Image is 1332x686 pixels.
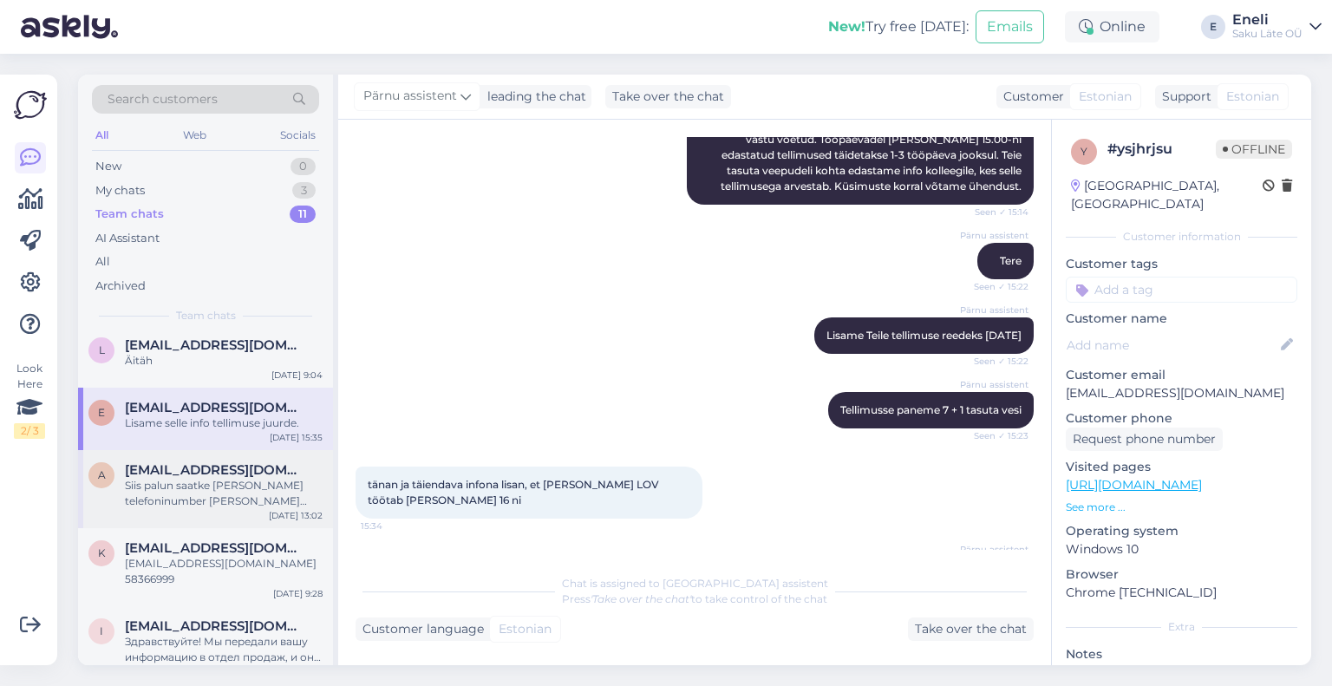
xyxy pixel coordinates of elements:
[562,592,827,605] span: Press to take control of the chat
[95,206,164,223] div: Team chats
[1071,177,1263,213] div: [GEOGRAPHIC_DATA], [GEOGRAPHIC_DATA]
[1066,428,1223,451] div: Request phone number
[1201,15,1225,39] div: E
[98,406,105,419] span: e
[1232,13,1303,27] div: Eneli
[1066,458,1297,476] p: Visited pages
[1066,229,1297,245] div: Customer information
[125,462,305,478] span: Andriuslit73@gmail.com
[1066,500,1297,515] p: See more ...
[960,543,1028,556] span: Pärnu assistent
[828,16,969,37] div: Try free [DATE]:
[1216,140,1292,159] span: Offline
[1066,384,1297,402] p: [EMAIL_ADDRESS][DOMAIN_NAME]
[290,206,316,223] div: 11
[1067,336,1277,355] input: Add name
[963,429,1028,442] span: Seen ✓ 15:23
[1232,27,1303,41] div: Saku Läte OÜ
[180,124,210,147] div: Web
[1066,619,1297,635] div: Extra
[1066,310,1297,328] p: Customer name
[95,230,160,247] div: AI Assistant
[1066,565,1297,584] p: Browser
[108,90,218,108] span: Search customers
[125,618,305,634] span: ira.iva.2011@mail.ru
[840,403,1022,416] span: Tellimusse paneme 7 + 1 tasuta vesi
[828,18,865,35] b: New!
[277,124,319,147] div: Socials
[98,468,106,481] span: A
[963,280,1028,293] span: Seen ✓ 15:22
[1232,13,1322,41] a: EneliSaku Läte OÜ
[100,624,103,637] span: i
[1066,477,1202,493] a: [URL][DOMAIN_NAME]
[1066,277,1297,303] input: Add a tag
[1066,540,1297,559] p: Windows 10
[591,592,691,605] i: 'Take over the chat'
[361,519,426,532] span: 15:34
[292,182,316,199] div: 3
[963,355,1028,368] span: Seen ✓ 15:22
[1066,584,1297,602] p: Chrome [TECHNICAL_ID]
[99,343,105,356] span: l
[291,158,316,175] div: 0
[95,278,146,295] div: Archived
[499,620,552,638] span: Estonian
[1081,145,1087,158] span: y
[176,308,236,323] span: Team chats
[125,556,323,587] div: [EMAIL_ADDRESS][DOMAIN_NAME] 58366999
[356,620,484,638] div: Customer language
[95,158,121,175] div: New
[14,361,45,439] div: Look Here
[125,353,323,369] div: Äitäh
[480,88,586,106] div: leading the chat
[1066,255,1297,273] p: Customer tags
[125,400,305,415] span: eve.salumaa@tallinnlv.ee
[271,369,323,382] div: [DATE] 9:04
[125,540,305,556] span: ksenia.shupenya@gmail.com
[1066,522,1297,540] p: Operating system
[1065,11,1159,42] div: Online
[826,329,1022,342] span: Lisame Teile tellimuse reedeks [DATE]
[98,546,106,559] span: k
[363,87,457,106] span: Pärnu assistent
[368,478,662,506] span: tänan ja täiendava infona lisan, et [PERSON_NAME] LOV töötab [PERSON_NAME] 16 ni
[996,88,1064,106] div: Customer
[960,304,1028,317] span: Pärnu assistent
[562,577,828,590] span: Chat is assigned to [GEOGRAPHIC_DATA] assistent
[1079,88,1132,106] span: Estonian
[605,85,731,108] div: Take over the chat
[95,253,110,271] div: All
[1107,139,1216,160] div: # ysjhrjsu
[125,478,323,509] div: Siis palun saatke [PERSON_NAME] telefoninumber [PERSON_NAME] aadress, et müügiesinada saaks Teieg...
[1066,366,1297,384] p: Customer email
[14,88,47,121] img: Askly Logo
[95,182,145,199] div: My chats
[1226,88,1279,106] span: Estonian
[963,206,1028,219] span: Seen ✓ 15:14
[273,587,323,600] div: [DATE] 9:28
[269,509,323,522] div: [DATE] 13:02
[125,415,323,431] div: Lisame selle info tellimuse juurde.
[92,124,112,147] div: All
[1066,645,1297,663] p: Notes
[1066,409,1297,428] p: Customer phone
[976,10,1044,43] button: Emails
[721,86,1024,193] span: Tere! Täname tellimuse eest! Teie tellimus 8 pudeli vee kohta on vastu võetud. Tööpäevadel [PERSO...
[1000,254,1022,267] span: Tere
[14,423,45,439] div: 2 / 3
[125,634,323,665] div: Здравствуйте! Мы передали вашу информацию в отдел продаж, и они скоро свяжутся с вами, чтобы пред...
[960,378,1028,391] span: Pärnu assistent
[125,337,305,353] span: liisi@grow.ee
[270,431,323,444] div: [DATE] 15:35
[908,617,1034,641] div: Take over the chat
[1155,88,1211,106] div: Support
[960,229,1028,242] span: Pärnu assistent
